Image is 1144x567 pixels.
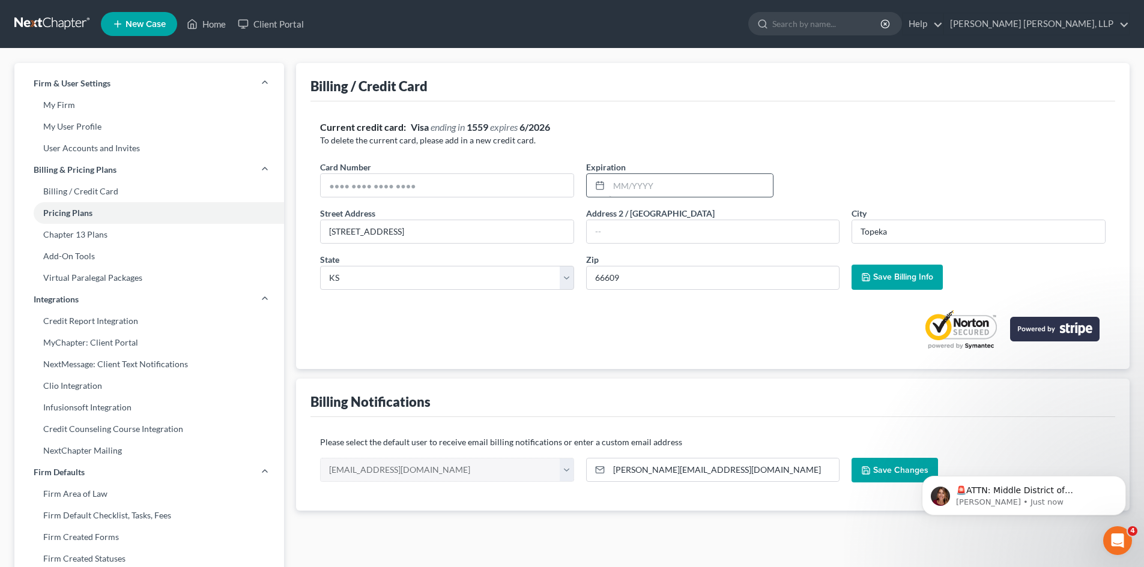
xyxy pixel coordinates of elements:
strong: 6/2026 [519,121,550,133]
span: Save Billing Info [873,272,933,282]
a: Chapter 13 Plans [14,224,284,245]
input: Search by name... [772,13,882,35]
img: stripe-logo-2a7f7e6ca78b8645494d24e0ce0d7884cb2b23f96b22fa3b73b5b9e177486001.png [1010,317,1100,341]
a: Firm Defaults [14,461,284,483]
a: My Firm [14,94,284,116]
iframe: Intercom notifications message [904,451,1144,535]
span: 4 [1128,526,1137,536]
input: Enter city [852,220,1105,243]
a: Firm Area of Law [14,483,284,505]
span: Firm Defaults [34,466,85,478]
span: Card Number [320,162,371,172]
span: Expiration [586,162,626,172]
span: ending in [431,121,465,133]
p: Please select the default user to receive email billing notifications or enter a custom email add... [320,436,1106,448]
a: Infusionsoft Integration [14,397,284,418]
div: Billing / Credit Card [310,77,428,95]
span: Address 2 / [GEOGRAPHIC_DATA] [586,208,715,218]
a: Firm Created Forms [14,526,284,548]
a: Virtual Paralegal Packages [14,267,284,289]
a: NextMessage: Client Text Notifications [14,353,284,375]
a: Billing / Credit Card [14,181,284,202]
a: Credit Report Integration [14,310,284,332]
span: expires [490,121,518,133]
input: Enter street address [321,220,574,243]
a: Help [903,13,943,35]
a: My User Profile [14,116,284,137]
a: Client Portal [232,13,310,35]
a: Clio Integration [14,375,284,397]
a: Add-On Tools [14,245,284,267]
div: Billing Notifications [310,393,431,410]
a: [PERSON_NAME] [PERSON_NAME], LLP [944,13,1129,35]
a: NextChapter Mailing [14,440,284,461]
strong: Visa [411,121,429,133]
button: Save Changes [852,458,938,483]
span: State [320,254,339,265]
input: -- [587,220,840,243]
a: Home [181,13,232,35]
strong: Current credit card: [320,121,406,133]
a: Norton Secured privacy certification [921,309,1000,350]
a: Firm & User Settings [14,73,284,94]
a: User Accounts and Invites [14,137,284,159]
span: Firm & User Settings [34,77,110,89]
a: Firm Default Checklist, Tasks, Fees [14,505,284,526]
a: Billing & Pricing Plans [14,159,284,181]
span: City [852,208,867,218]
input: MM/YYYY [609,174,773,197]
button: Save Billing Info [852,265,943,290]
strong: 1559 [467,121,488,133]
a: Integrations [14,289,284,310]
span: New Case [126,20,166,29]
a: MyChapter: Client Portal [14,332,284,353]
img: Powered by Symantec [921,309,1000,350]
a: Pricing Plans [14,202,284,224]
span: Street Address [320,208,375,218]
span: Save Changes [873,465,928,475]
input: ●●●● ●●●● ●●●● ●●●● [321,174,574,197]
span: Billing & Pricing Plans [34,164,117,176]
input: Enter email... [609,458,840,481]
iframe: Intercom live chat [1103,526,1132,555]
a: Credit Counseling Course Integration [14,418,284,440]
span: Zip [586,254,599,265]
input: XXXXX [586,266,840,290]
span: Integrations [34,293,79,305]
p: To delete the current card, please add in a new credit card. [320,134,1106,146]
